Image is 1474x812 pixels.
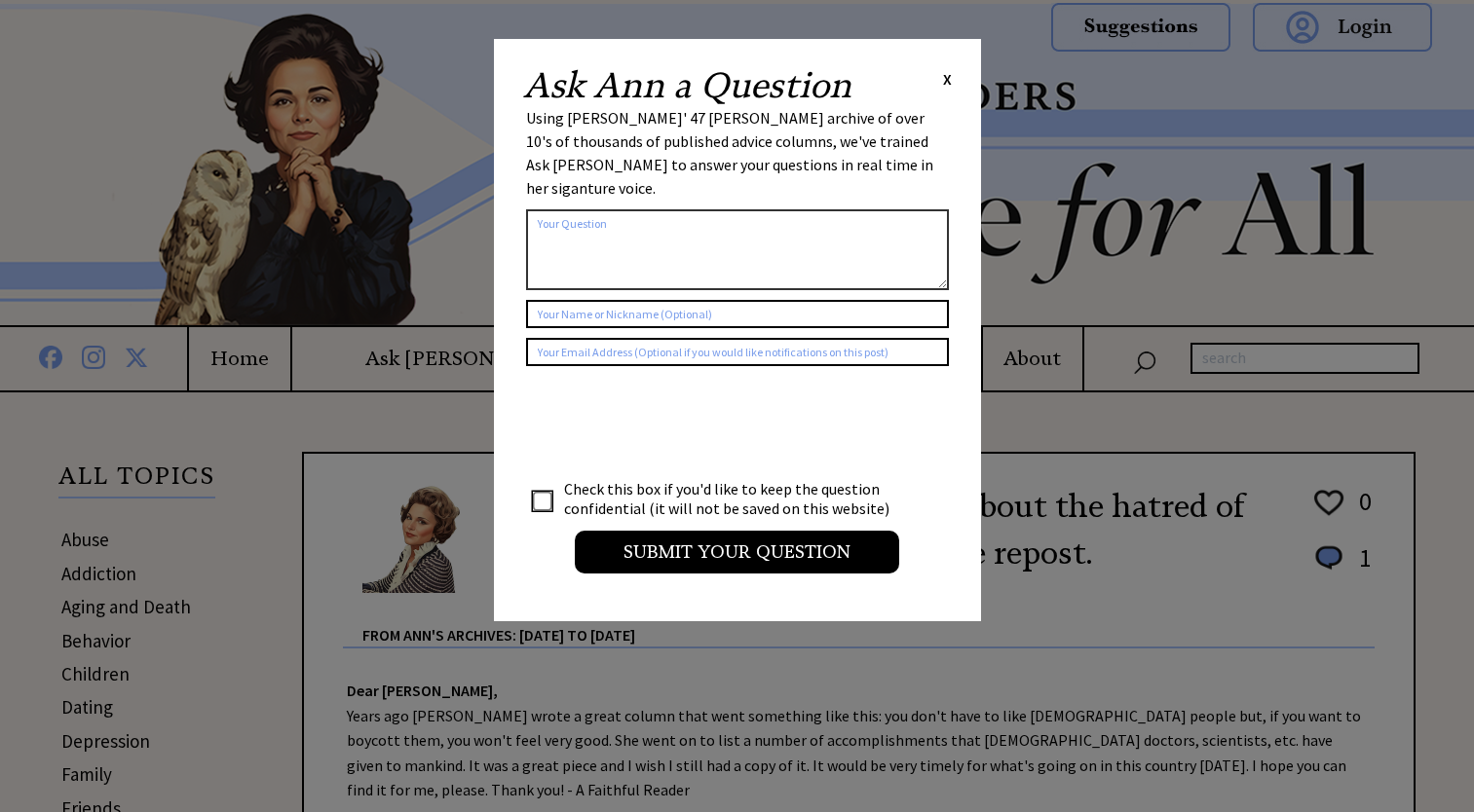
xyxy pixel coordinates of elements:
span: X [943,69,952,89]
div: Using [PERSON_NAME]' 47 [PERSON_NAME] archive of over 10's of thousands of published advice colum... [526,106,949,200]
iframe: reCAPTCHA [526,386,822,461]
h2: Ask Ann a Question [523,68,851,103]
td: Check this box if you'd like to keep the question confidential (it will not be saved on this webs... [563,478,908,519]
input: Your Name or Nickname (Optional) [526,300,949,328]
input: Your Email Address (Optional if you would like notifications on this post) [526,338,949,366]
input: Submit your Question [575,531,899,573]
